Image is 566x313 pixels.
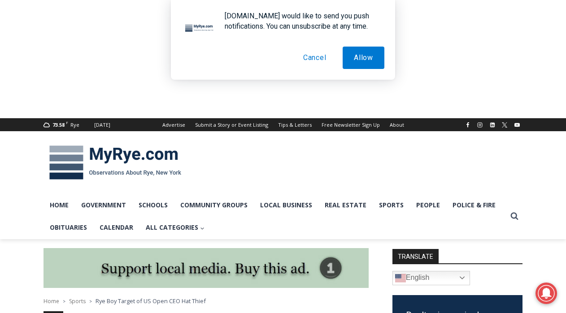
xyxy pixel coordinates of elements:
[52,121,65,128] span: 73.58
[157,118,409,131] nav: Secondary Navigation
[506,208,522,224] button: View Search Form
[392,249,439,263] strong: TRANSLATE
[475,120,485,130] a: Instagram
[44,296,369,305] nav: Breadcrumbs
[499,120,510,130] a: X
[44,194,506,239] nav: Primary Navigation
[70,121,79,129] div: Rye
[487,120,498,130] a: Linkedin
[66,120,68,125] span: F
[174,194,254,216] a: Community Groups
[94,121,110,129] div: [DATE]
[190,118,273,131] a: Submit a Story or Event Listing
[182,11,218,47] img: notification icon
[69,297,86,305] a: Sports
[44,297,59,305] a: Home
[292,47,338,69] button: Cancel
[410,194,446,216] a: People
[254,194,318,216] a: Local Business
[273,118,317,131] a: Tips & Letters
[96,297,206,305] span: Rye Boy Target of US Open CEO Hat Thief
[132,194,174,216] a: Schools
[317,118,385,131] a: Free Newsletter Sign Up
[93,216,139,239] a: Calendar
[44,194,75,216] a: Home
[373,194,410,216] a: Sports
[385,118,409,131] a: About
[75,194,132,216] a: Government
[218,11,384,31] div: [DOMAIN_NAME] would like to send you push notifications. You can unsubscribe at any time.
[395,273,406,283] img: en
[63,298,65,304] span: >
[44,216,93,239] a: Obituaries
[146,223,205,232] span: All Categories
[343,47,384,69] button: Allow
[44,248,369,288] img: support local media, buy this ad
[44,139,187,186] img: MyRye.com
[157,118,190,131] a: Advertise
[512,120,522,130] a: YouTube
[446,194,502,216] a: Police & Fire
[89,298,92,304] span: >
[139,216,211,239] a: All Categories
[318,194,373,216] a: Real Estate
[392,271,470,285] a: English
[462,120,473,130] a: Facebook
